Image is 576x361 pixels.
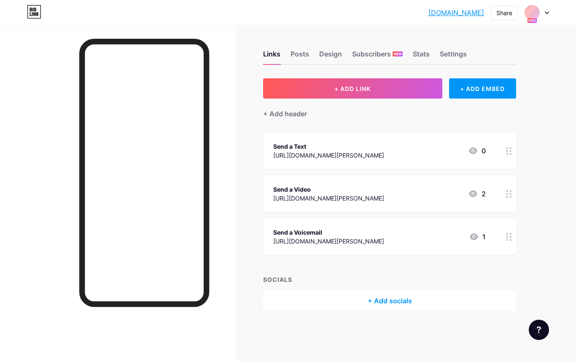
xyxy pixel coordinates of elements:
div: Send a Voicemail [273,228,384,237]
div: Design [319,49,342,64]
div: Settings [440,49,467,64]
div: Subscribers [352,49,403,64]
a: [DOMAIN_NAME] [428,8,484,18]
div: Links [263,49,280,64]
div: 1 [469,232,486,242]
div: + Add header [263,109,307,119]
div: + Add socials [263,291,516,311]
div: [URL][DOMAIN_NAME][PERSON_NAME] [273,194,384,203]
div: 2 [468,189,486,199]
div: SOCIALS [263,275,516,284]
div: Share [496,8,512,17]
div: + ADD EMBED [449,78,516,99]
span: + ADD LINK [334,85,371,92]
button: + ADD LINK [263,78,442,99]
div: Posts [291,49,309,64]
div: [URL][DOMAIN_NAME][PERSON_NAME] [273,237,384,246]
div: [URL][DOMAIN_NAME][PERSON_NAME] [273,151,384,160]
div: 0 [468,146,486,156]
span: NEW [394,51,402,56]
div: Send a Video [273,185,384,194]
div: Send a Text [273,142,384,151]
div: Stats [413,49,430,64]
